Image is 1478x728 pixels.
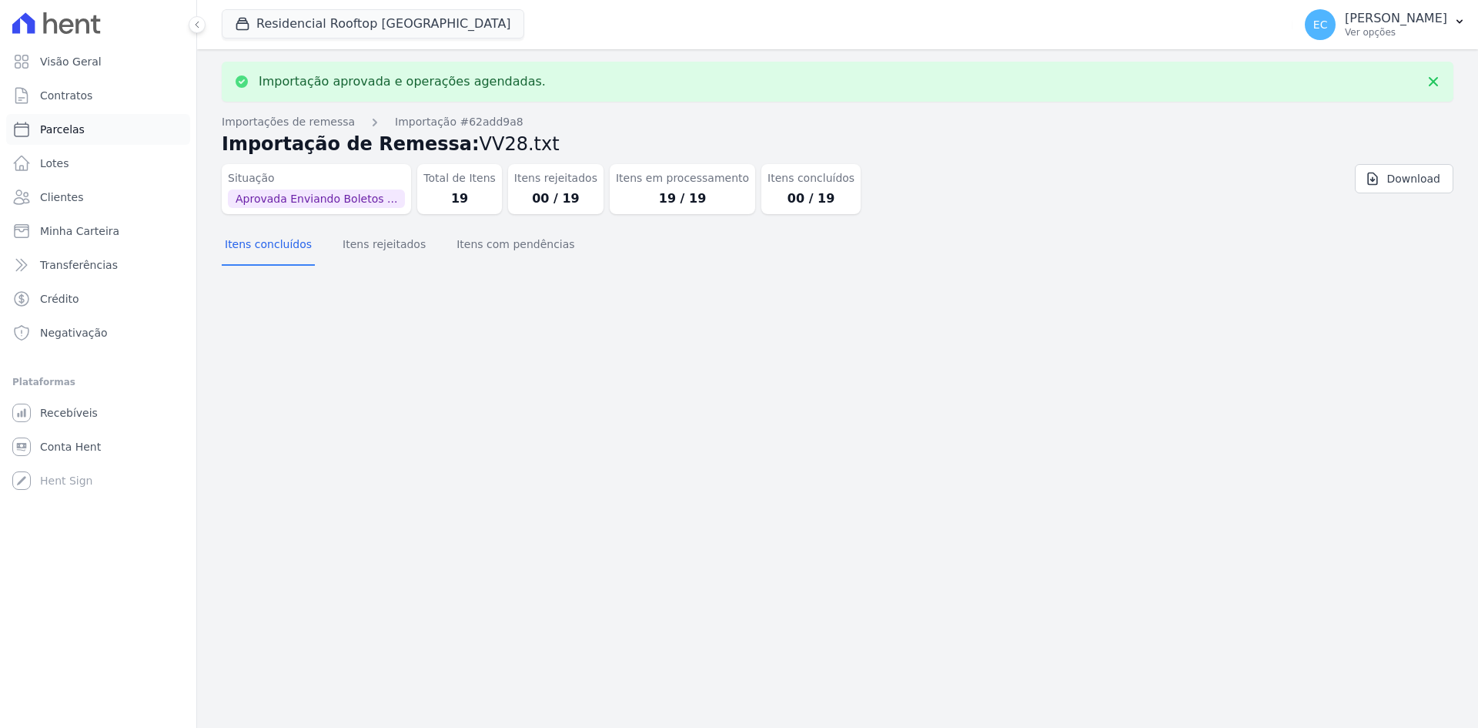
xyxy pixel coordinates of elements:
[6,46,190,77] a: Visão Geral
[40,223,119,239] span: Minha Carteira
[40,88,92,103] span: Contratos
[6,431,190,462] a: Conta Hent
[6,114,190,145] a: Parcelas
[1345,26,1447,39] p: Ver opções
[1292,3,1478,46] button: EC [PERSON_NAME] Ver opções
[480,133,560,155] span: VV28.txt
[616,190,749,208] dd: 19 / 19
[40,257,118,273] span: Transferências
[40,156,69,171] span: Lotes
[6,182,190,213] a: Clientes
[228,170,405,186] dt: Situação
[6,216,190,247] a: Minha Carteira
[40,439,101,455] span: Conta Hent
[12,373,184,391] div: Plataformas
[228,190,405,208] span: Aprovada Enviando Boletos ...
[259,74,546,89] p: Importação aprovada e operações agendadas.
[222,130,1453,158] h2: Importação de Remessa:
[40,190,83,205] span: Clientes
[6,398,190,428] a: Recebíveis
[222,226,315,266] button: Itens concluídos
[40,405,98,421] span: Recebíveis
[6,148,190,179] a: Lotes
[514,170,597,186] dt: Itens rejeitados
[453,226,577,266] button: Itens com pendências
[1345,11,1447,26] p: [PERSON_NAME]
[767,190,854,208] dd: 00 / 19
[6,283,190,314] a: Crédito
[767,170,854,186] dt: Itens concluídos
[6,250,190,280] a: Transferências
[423,170,496,186] dt: Total de Itens
[40,291,79,307] span: Crédito
[1313,19,1328,30] span: EC
[40,54,102,69] span: Visão Geral
[40,122,85,137] span: Parcelas
[222,114,1453,130] nav: Breadcrumb
[6,80,190,111] a: Contratos
[423,190,496,208] dd: 19
[1355,164,1453,193] a: Download
[40,325,108,341] span: Negativação
[222,114,355,130] a: Importações de remessa
[222,9,524,39] button: Residencial Rooftop [GEOGRAPHIC_DATA]
[616,170,749,186] dt: Itens em processamento
[6,317,190,348] a: Negativação
[339,226,429,266] button: Itens rejeitados
[514,190,597,208] dd: 00 / 19
[395,114,523,130] a: Importação #62add9a8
